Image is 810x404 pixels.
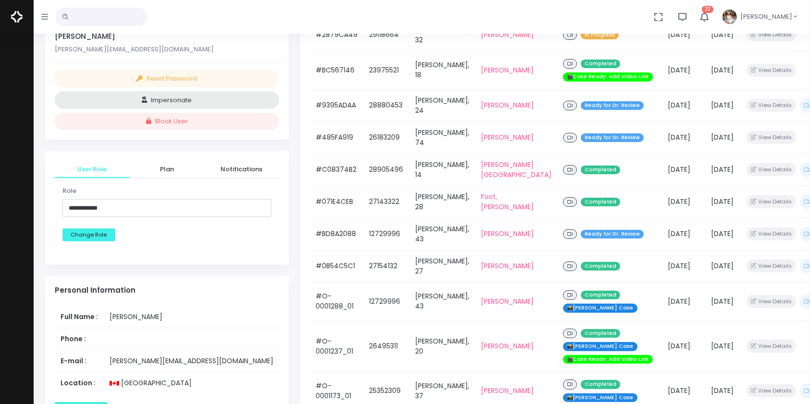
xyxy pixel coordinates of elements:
button: Impersonate [55,91,279,109]
span: Ready for Dr. Review [581,133,644,143]
td: #O-0001288_01 [310,282,363,321]
td: [PERSON_NAME] [104,306,279,328]
td: [DATE] [663,121,706,154]
td: [DATE] [663,89,706,121]
a: [PERSON_NAME] [481,297,534,306]
td: [PERSON_NAME], 20 [409,321,475,372]
td: [DATE] [663,250,706,282]
td: #O-0001237_01 [310,321,363,372]
td: [DATE] [663,282,706,321]
button: Block User [55,113,279,131]
h4: Personal Information [55,286,279,295]
td: [DATE] [663,321,706,372]
td: [PERSON_NAME], 24 [409,89,475,121]
td: 12729996 [363,282,409,321]
a: Logo Horizontal [11,7,23,27]
span: Completed [581,166,620,175]
a: [PERSON_NAME] [481,132,534,142]
span: Completed [581,291,620,300]
td: #BD8A2088 [310,218,363,250]
th: E-mail : [55,350,104,372]
img: Header Avatar [721,8,738,25]
span: User Role [62,165,122,174]
a: [PERSON_NAME] [481,229,534,238]
span: Completed [581,198,620,207]
td: [PERSON_NAME], 32 [409,19,475,51]
button: View Details [747,163,796,176]
td: [PERSON_NAME], 28 [409,186,475,218]
td: [PERSON_NAME], 43 [409,282,475,321]
span: Completed [581,262,620,271]
button: Reset Password [55,70,279,88]
td: 27154132 [363,250,409,282]
td: 28905496 [363,154,409,186]
td: 29118664 [363,19,409,51]
a: [PERSON_NAME] [481,386,534,395]
td: [DATE] [706,51,741,89]
button: View Details [747,227,796,240]
td: [PERSON_NAME], 74 [409,121,475,154]
td: [PERSON_NAME], 43 [409,218,475,250]
td: [DATE] [663,51,706,89]
td: 26495311 [363,321,409,372]
th: Location : [55,372,104,394]
td: [DATE] [706,154,741,186]
td: 12729996 [363,218,409,250]
td: [DATE] [706,89,741,121]
span: Ready for Dr. Review [581,230,644,239]
td: [DATE] [706,19,741,51]
td: [PERSON_NAME][EMAIL_ADDRESS][DOMAIN_NAME] [104,350,279,372]
td: #0B54C5C1 [310,250,363,282]
a: Foot, [PERSON_NAME] [481,192,534,212]
span: Notifications [212,165,271,174]
td: #485FA919 [310,121,363,154]
label: Role [62,186,76,196]
th: Full Name : [55,306,104,328]
td: 27143322 [363,186,409,218]
td: #C08374B2 [310,154,363,186]
span: Completed [581,59,620,69]
span: 22 [702,6,713,13]
button: View Details [747,28,796,41]
a: [PERSON_NAME] [481,341,534,351]
button: View Details [747,384,796,397]
td: [DATE] [663,154,706,186]
span: In Progress [581,31,619,40]
span: [PERSON_NAME] [740,12,792,22]
td: [DATE] [663,19,706,51]
td: #BC567146 [310,51,363,89]
td: [PERSON_NAME], 27 [409,250,475,282]
p: [PERSON_NAME][EMAIL_ADDRESS][DOMAIN_NAME] [55,45,279,54]
span: 🎬Case Ready. Add Video Link [563,72,653,82]
td: [DATE] [706,186,741,218]
td: #071E4CEB [310,186,363,218]
td: [PERSON_NAME], 14 [409,154,475,186]
td: [DATE] [706,250,741,282]
h5: [PERSON_NAME] [55,32,279,41]
button: View Details [747,64,796,77]
a: [PERSON_NAME] [481,261,534,271]
button: View Details [747,195,796,208]
button: View Details [747,131,796,144]
td: #2879CA49 [310,19,363,51]
td: 26183209 [363,121,409,154]
td: [PERSON_NAME], 18 [409,51,475,89]
td: #9395ADAA [310,89,363,121]
td: 23975521 [363,51,409,89]
button: View Details [747,99,796,112]
span: Plan [137,165,197,174]
td: [DATE] [663,218,706,250]
td: [DATE] [663,186,706,218]
a: [PERSON_NAME] [481,30,534,39]
button: View Details [747,295,796,308]
span: 📸[PERSON_NAME] Case [563,393,638,403]
td: [DATE] [706,218,741,250]
td: [DATE] [706,282,741,321]
button: View Details [747,340,796,353]
th: Phone : [55,328,104,350]
img: ca.svg [110,381,119,386]
span: Ready for Dr. Review [581,101,644,110]
td: [GEOGRAPHIC_DATA] [104,372,279,394]
span: Completed [581,329,620,338]
td: [DATE] [706,321,741,372]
